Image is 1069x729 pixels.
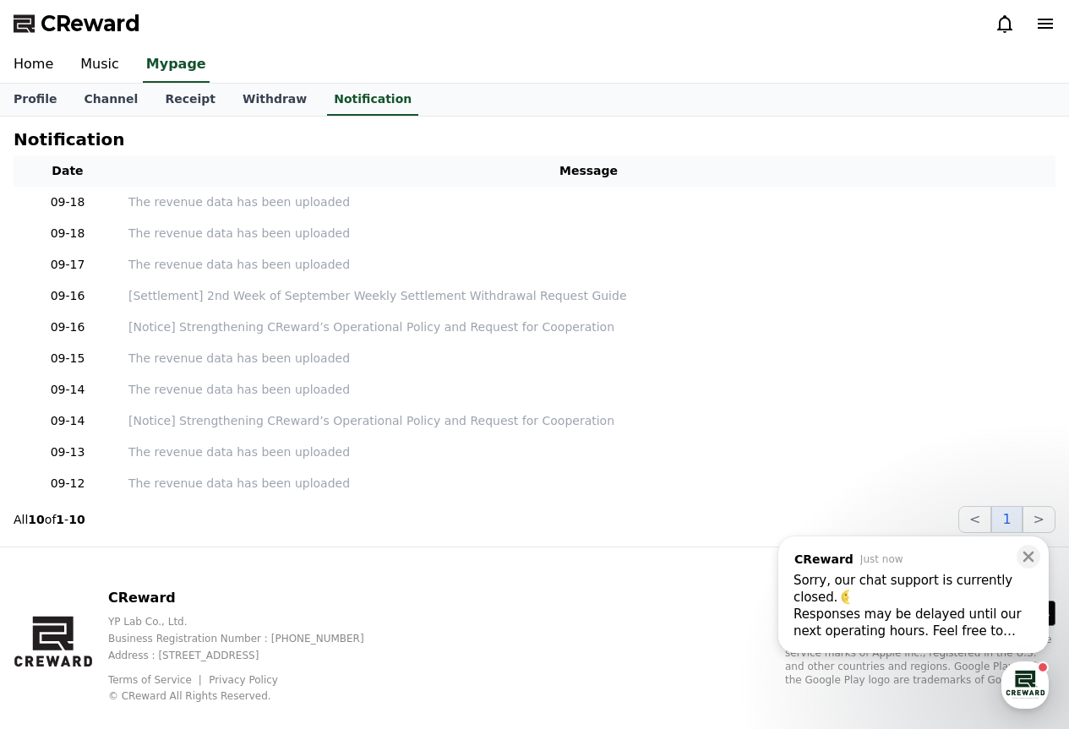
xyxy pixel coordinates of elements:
a: The revenue data has been uploaded [128,475,1049,492]
button: < [958,506,991,533]
a: Home [5,536,112,578]
a: [Notice] Strengthening CReward’s Operational Policy and Request for Cooperation [128,412,1049,430]
a: CRewardJust now Sorry, our chat support is currently closed. last_quarter_moon_with_face Response... [8,96,326,159]
strong: 10 [68,513,85,526]
a: The revenue data has been uploaded [128,193,1049,211]
div: [CReward] Your Channel Has Been Approved! Please make sure to review the usage guide before getti... [57,331,314,365]
p: Business Registration Number : [PHONE_NUMBER] [108,632,391,645]
a: The revenue data has been uploaded [128,443,1049,461]
strong: 1 [56,513,64,526]
a: Messages [112,536,218,578]
a: [Settlement] 2nd Week of September Weekly Settlement Withdrawal Request Guide [128,287,1049,305]
img: last_quarter_moon_with_face [106,136,122,151]
a: The revenue data has been uploaded [128,225,1049,242]
p: © CReward All Rights Reserved. [108,689,391,703]
p: 09-18 [20,225,115,242]
p: 09-12 [20,475,115,492]
p: 09-16 [20,287,115,305]
span: 1 Unread messages [22,65,139,80]
button: > [1023,506,1055,533]
a: Creward[DATE] Hello, Performance data is typically updated [DATE] on average, but occasionally da... [8,238,326,301]
strong: 10 [28,513,44,526]
p: CReward [108,588,391,608]
a: Withdraw [229,84,320,116]
p: 09-14 [20,412,115,430]
a: Start a new chat [79,478,255,515]
a: Settings [218,536,325,578]
div: Creward [57,245,112,260]
a: [Notice] Strengthening CReward’s Operational Policy and Request for Cooperation [128,318,1049,336]
span: Settings [250,561,292,574]
a: The revenue data has been uploaded [128,381,1049,399]
div: [DATE] [121,246,155,259]
p: 09-14 [20,381,115,399]
a: Music [67,47,133,83]
a: Creward09-10 [CReward] Your Channel Has Been Approved! Please make sure to review the usage guide... [8,309,326,372]
p: Address : [STREET_ADDRESS] [108,649,391,662]
th: Message [122,155,1055,187]
a: Creward[DATE] Hello, We have not yet received the data from YouTube. On average, it takes about t... [8,167,326,230]
button: Read all [251,63,313,83]
h4: Notification [14,130,124,149]
span: Messages [17,19,117,41]
div: Just now [124,104,166,117]
p: 09-13 [20,443,115,461]
span: Read all [257,66,307,79]
a: Channel [70,84,151,116]
span: Home [43,561,73,574]
a: Privacy Policy [209,674,278,686]
div: Sorry, our chat support is currently closed. Responses may be delayed until our next operating ho... [57,118,297,152]
p: 09-17 [20,256,115,274]
a: Terms of Service [108,674,205,686]
div: Hello, We have not yet received the data from YouTube. On average, it takes about two days, but t... [57,189,314,223]
a: Receipt [151,84,229,116]
p: 09-15 [20,350,115,367]
div: Hello, Performance data is typically updated [DATE] on average, but occasionally data delivery fr... [57,260,314,294]
div: 09-10 [121,317,150,330]
a: Notification [327,84,418,116]
a: The revenue data has been uploaded [128,256,1049,274]
span: Messages [140,562,190,575]
span: Start a new chat [100,488,216,505]
p: App Store, iCloud, iCloud Drive, and iTunes Store are service marks of Apple Inc., registered in ... [785,633,1055,687]
div: CReward [57,103,116,118]
p: All of - [14,511,85,528]
p: YP Lab Co., Ltd. [108,615,391,628]
p: 09-18 [20,193,115,211]
div: Creward [57,174,112,189]
p: 09-16 [20,318,115,336]
button: 1 [991,506,1022,533]
th: Date [14,155,122,187]
a: Mypage [143,47,210,83]
div: Creward [57,316,112,331]
a: CReward [14,10,140,37]
span: CReward [41,10,140,37]
div: [DATE] [121,175,155,188]
a: The revenue data has been uploaded [128,350,1049,367]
